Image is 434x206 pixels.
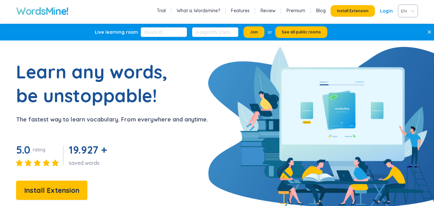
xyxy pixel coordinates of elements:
[401,6,412,16] span: VIE
[282,30,321,35] span: See all public rooms
[275,26,327,38] button: See all public rooms
[177,7,220,14] a: What is Wordsmine?
[250,30,258,35] span: Join
[192,27,238,37] input: 6-digit PIN (Optional)
[69,143,107,156] span: 19.927 +
[141,27,187,37] input: Room ID
[95,29,138,35] div: Live learning room
[69,159,109,166] div: saved words
[16,143,30,156] span: 5.0
[331,5,375,17] button: Install Extension
[16,115,208,124] p: The fastest way to learn vocabulary. From everywhere and anytime.
[16,60,177,107] h1: Learn any words, be unstoppable!
[287,7,305,14] a: Premium
[380,5,393,17] a: Login
[268,29,272,36] div: or
[33,147,45,153] div: rating
[16,188,87,194] a: Install Extension
[157,7,166,14] a: Trial
[316,7,326,14] a: Blog
[16,181,87,200] button: Install Extension
[24,185,79,196] span: Install Extension
[16,4,68,17] a: WordsMine!
[337,8,368,13] span: Install Extension
[231,7,250,14] a: Features
[244,26,264,38] button: Join
[261,7,276,14] a: Review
